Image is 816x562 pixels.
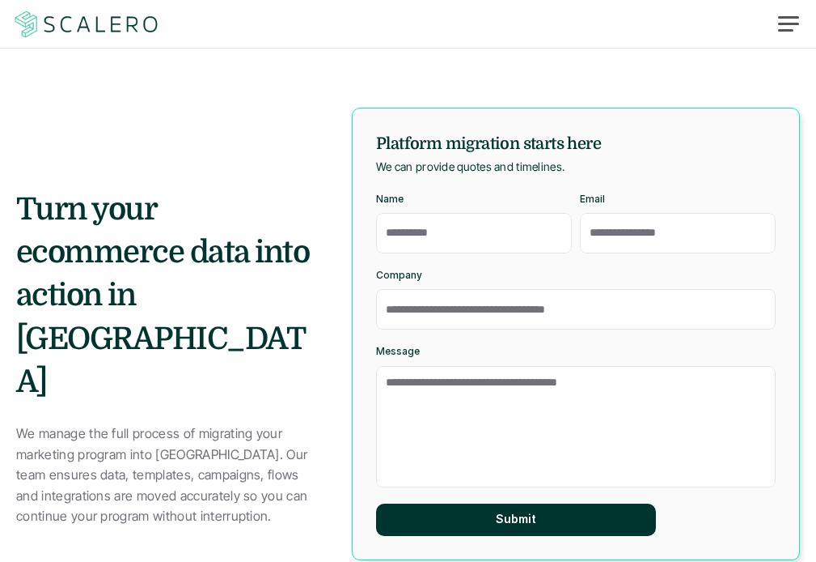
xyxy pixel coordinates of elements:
input: Email [580,213,776,253]
input: Company [376,289,776,330]
input: Name [376,213,572,253]
h5: Platform migration starts here [376,132,776,156]
p: We manage the full process of migrating your marketing program into [GEOGRAPHIC_DATA]. Our team e... [16,424,315,527]
p: Name [376,194,404,205]
img: Scalero company logo [12,9,161,40]
button: Submit [376,504,656,536]
h2: Turn your ecommerce data into action in [GEOGRAPHIC_DATA] [16,188,315,403]
p: Message [376,346,420,357]
a: Scalero company logo [12,10,161,39]
textarea: Message [376,366,776,487]
p: Email [580,194,605,205]
p: Submit [496,513,536,526]
p: We can provide quotes and timelines. [376,156,564,177]
p: Company [376,270,422,281]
